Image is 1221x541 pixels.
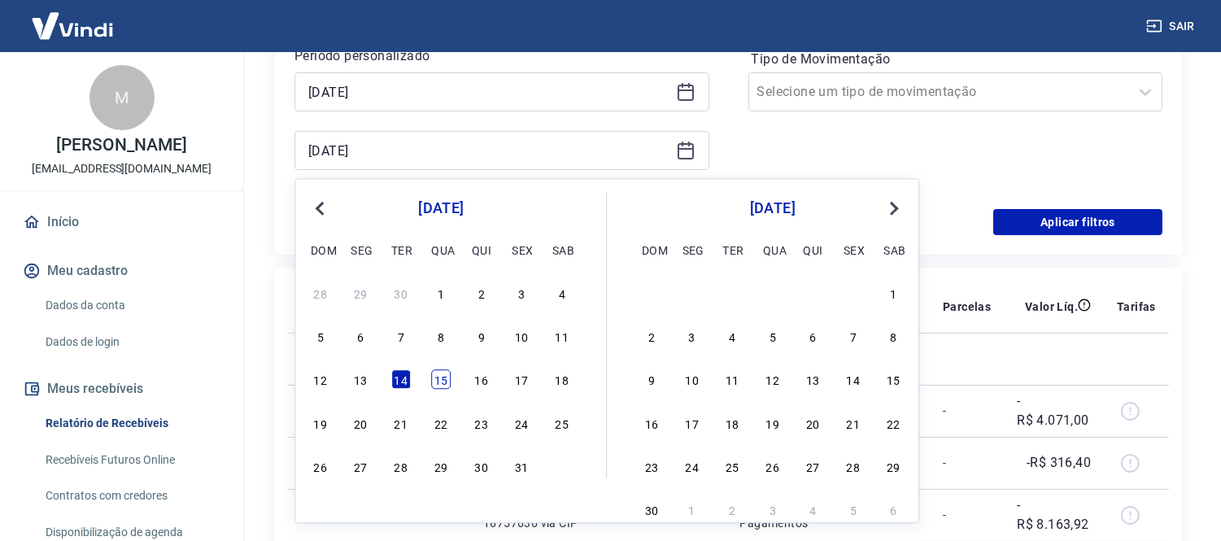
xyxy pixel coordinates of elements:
div: Choose sábado, 18 de outubro de 2025 [552,370,572,390]
div: Choose quarta-feira, 26 de novembro de 2025 [763,456,783,476]
div: Choose domingo, 16 de novembro de 2025 [642,413,661,433]
div: [DATE] [308,199,573,218]
div: Choose quarta-feira, 29 de outubro de 2025 [431,456,451,476]
div: Choose sexta-feira, 31 de outubro de 2025 [512,456,531,476]
div: dom [642,240,661,260]
div: month 2025-11 [639,281,905,522]
button: Previous Month [310,199,329,218]
div: Choose quarta-feira, 29 de outubro de 2025 [763,283,783,303]
div: Choose quinta-feira, 4 de dezembro de 2025 [803,500,822,520]
div: Choose sábado, 8 de novembro de 2025 [884,327,904,347]
div: sab [884,240,904,260]
div: qui [803,240,822,260]
div: Choose domingo, 30 de novembro de 2025 [642,500,661,520]
a: Início [20,204,224,240]
div: Choose segunda-feira, 20 de outubro de 2025 [351,413,370,433]
p: [EMAIL_ADDRESS][DOMAIN_NAME] [32,160,211,177]
p: -R$ 8.163,92 [1017,495,1091,534]
a: Dados de login [39,325,224,359]
a: Contratos com credores [39,479,224,513]
div: Choose sexta-feira, 10 de outubro de 2025 [512,327,531,347]
div: Choose domingo, 26 de outubro de 2025 [311,456,330,476]
div: Choose domingo, 2 de novembro de 2025 [642,327,661,347]
div: Choose domingo, 12 de outubro de 2025 [311,370,330,390]
div: Choose segunda-feira, 10 de novembro de 2025 [682,370,702,390]
div: Choose sábado, 15 de novembro de 2025 [884,370,904,390]
div: Choose segunda-feira, 13 de outubro de 2025 [351,370,370,390]
p: -R$ 316,40 [1027,453,1091,473]
div: Choose segunda-feira, 29 de setembro de 2025 [351,283,370,303]
div: Choose sábado, 11 de outubro de 2025 [552,327,572,347]
button: Meus recebíveis [20,371,224,407]
div: Choose segunda-feira, 3 de novembro de 2025 [682,327,702,347]
div: M [89,65,155,130]
div: Choose sábado, 29 de novembro de 2025 [884,456,904,476]
div: seg [682,240,702,260]
div: Choose terça-feira, 30 de setembro de 2025 [391,283,411,303]
div: Choose segunda-feira, 27 de outubro de 2025 [682,283,702,303]
div: Choose terça-feira, 21 de outubro de 2025 [391,413,411,433]
div: qua [763,240,783,260]
div: ter [391,240,411,260]
div: Choose sábado, 25 de outubro de 2025 [552,413,572,433]
a: Relatório de Recebíveis [39,407,224,440]
button: Next Month [884,199,904,218]
div: Choose terça-feira, 4 de novembro de 2025 [722,327,742,347]
div: Choose quarta-feira, 15 de outubro de 2025 [431,370,451,390]
div: Choose quarta-feira, 22 de outubro de 2025 [431,413,451,433]
p: -R$ 4.071,00 [1017,391,1091,430]
div: Choose terça-feira, 11 de novembro de 2025 [722,370,742,390]
div: Choose segunda-feira, 17 de novembro de 2025 [682,413,702,433]
img: Vindi [20,1,125,50]
div: Choose quinta-feira, 20 de novembro de 2025 [803,413,822,433]
input: Data inicial [308,80,669,104]
div: Choose sexta-feira, 28 de novembro de 2025 [844,456,863,476]
div: Choose quarta-feira, 5 de novembro de 2025 [763,327,783,347]
div: Choose domingo, 26 de outubro de 2025 [642,283,661,303]
div: Choose quinta-feira, 6 de novembro de 2025 [803,327,822,347]
div: Choose sexta-feira, 14 de novembro de 2025 [844,370,863,390]
div: Choose quinta-feira, 13 de novembro de 2025 [803,370,822,390]
div: Choose quarta-feira, 12 de novembro de 2025 [763,370,783,390]
div: Choose sábado, 22 de novembro de 2025 [884,413,904,433]
div: sab [552,240,572,260]
div: Choose domingo, 23 de novembro de 2025 [642,456,661,476]
div: Choose domingo, 28 de setembro de 2025 [311,283,330,303]
div: Choose sexta-feira, 7 de novembro de 2025 [844,327,863,347]
div: Choose segunda-feira, 24 de novembro de 2025 [682,456,702,476]
a: Dados da conta [39,289,224,322]
div: Choose terça-feira, 25 de novembro de 2025 [722,456,742,476]
div: Choose segunda-feira, 1 de dezembro de 2025 [682,500,702,520]
div: Choose sexta-feira, 5 de dezembro de 2025 [844,500,863,520]
div: Choose segunda-feira, 6 de outubro de 2025 [351,327,370,347]
div: Choose domingo, 9 de novembro de 2025 [642,370,661,390]
p: Parcelas [943,299,991,315]
div: [DATE] [639,199,905,218]
div: Choose quinta-feira, 23 de outubro de 2025 [472,413,491,433]
div: qui [472,240,491,260]
label: Tipo de Movimentação [752,50,1160,69]
div: Choose quinta-feira, 16 de outubro de 2025 [472,370,491,390]
div: Choose sábado, 1 de novembro de 2025 [552,456,572,476]
div: dom [311,240,330,260]
div: Choose sábado, 1 de novembro de 2025 [884,283,904,303]
p: Valor Líq. [1025,299,1078,315]
div: ter [722,240,742,260]
div: Choose sábado, 4 de outubro de 2025 [552,283,572,303]
div: Choose quinta-feira, 9 de outubro de 2025 [472,327,491,347]
div: Choose quarta-feira, 3 de dezembro de 2025 [763,500,783,520]
div: Choose sexta-feira, 21 de novembro de 2025 [844,413,863,433]
div: Choose quinta-feira, 30 de outubro de 2025 [803,283,822,303]
div: sex [512,240,531,260]
div: Choose terça-feira, 7 de outubro de 2025 [391,327,411,347]
div: Choose terça-feira, 2 de dezembro de 2025 [722,500,742,520]
button: Sair [1143,11,1201,41]
p: Tarifas [1117,299,1156,315]
button: Aplicar filtros [993,209,1162,235]
a: Recebíveis Futuros Online [39,443,224,477]
p: [PERSON_NAME] [56,137,186,154]
div: Choose domingo, 5 de outubro de 2025 [311,327,330,347]
div: Choose quarta-feira, 1 de outubro de 2025 [431,283,451,303]
p: - [943,455,991,471]
div: Choose sexta-feira, 17 de outubro de 2025 [512,370,531,390]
